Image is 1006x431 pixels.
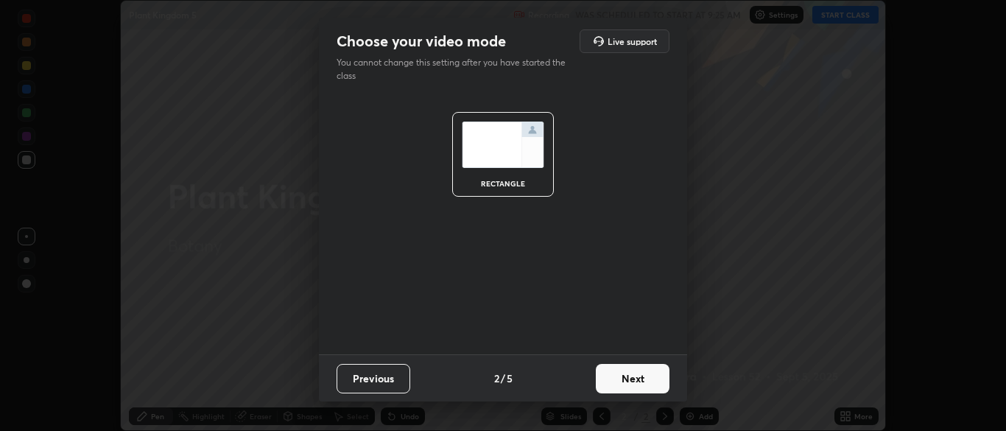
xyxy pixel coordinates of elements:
h5: Live support [608,37,657,46]
h4: / [501,371,505,386]
div: rectangle [474,180,532,187]
button: Next [596,364,669,393]
h4: 5 [507,371,513,386]
p: You cannot change this setting after you have started the class [337,56,575,83]
h4: 2 [494,371,499,386]
h2: Choose your video mode [337,32,506,51]
button: Previous [337,364,410,393]
img: normalScreenIcon.ae25ed63.svg [462,122,544,168]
